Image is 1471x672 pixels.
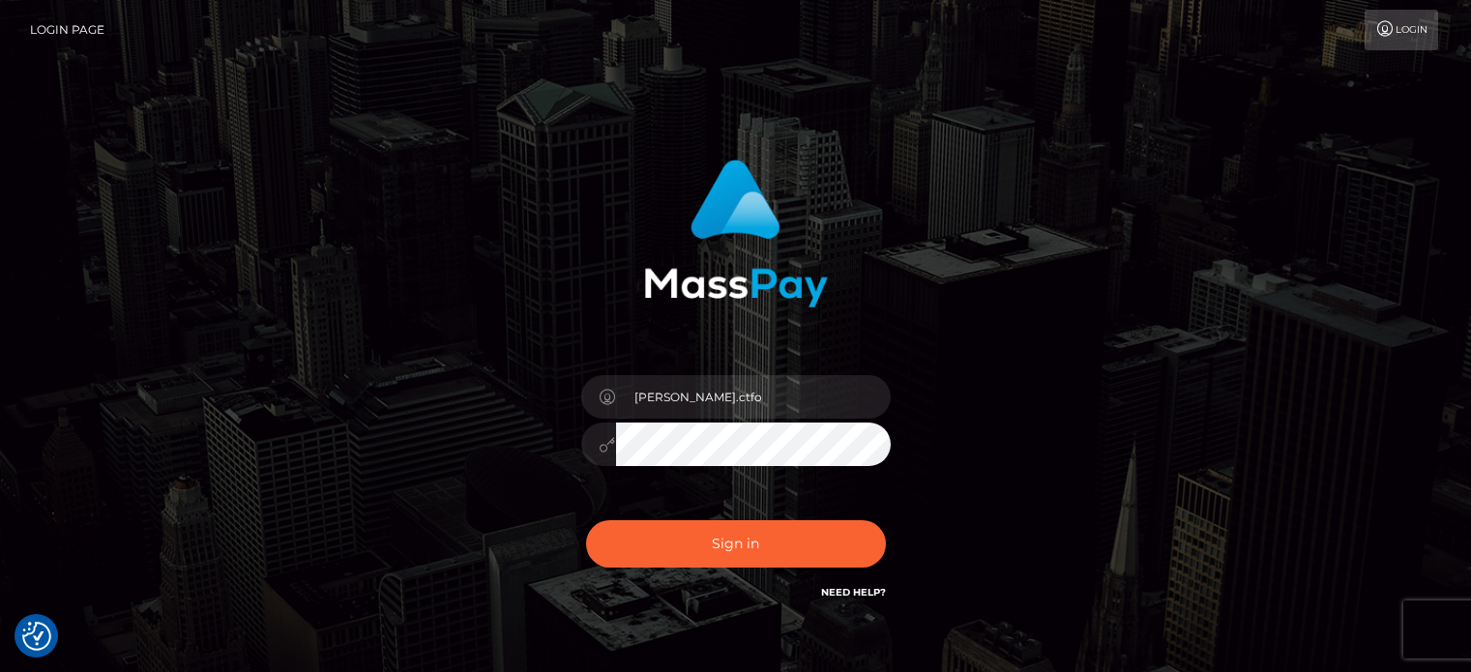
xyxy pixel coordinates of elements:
img: Revisit consent button [22,622,51,651]
a: Login Page [30,10,104,50]
button: Sign in [586,520,886,568]
a: Login [1365,10,1438,50]
input: Username... [616,375,891,419]
img: MassPay Login [644,160,828,307]
button: Consent Preferences [22,622,51,651]
a: Need Help? [821,586,886,599]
